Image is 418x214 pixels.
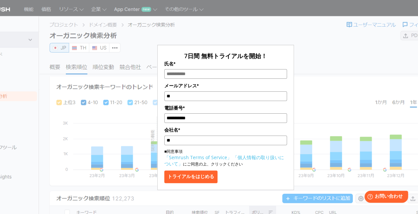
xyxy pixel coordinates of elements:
label: メールアドレス* [164,82,287,89]
iframe: Help widget launcher [359,188,411,207]
button: トライアルをはじめる [164,170,217,183]
a: 「Semrush Terms of Service」 [164,154,232,160]
a: 「個人情報の取り扱いについて」 [164,154,284,167]
label: 電話番号* [164,104,287,112]
p: ■同意事項 にご同意の上、クリックください [164,149,287,167]
span: 7日間 無料トライアルを開始！ [184,52,267,60]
